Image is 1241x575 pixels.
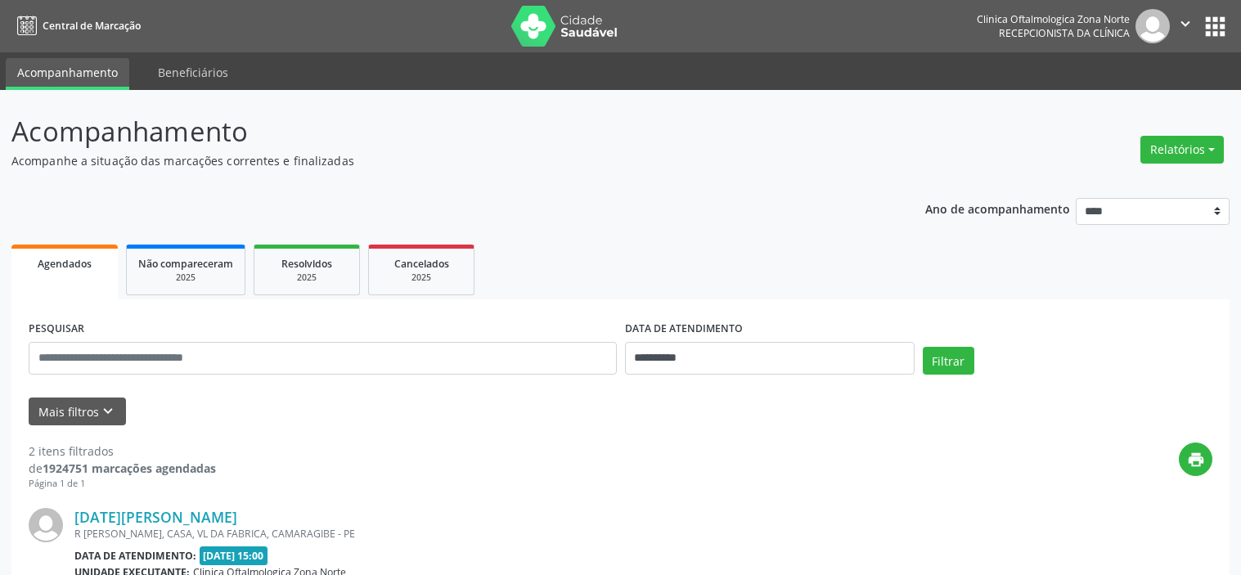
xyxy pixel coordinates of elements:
[29,477,216,491] div: Página 1 de 1
[29,508,63,542] img: img
[380,272,462,284] div: 2025
[999,26,1130,40] span: Recepcionista da clínica
[11,12,141,39] a: Central de Marcação
[925,198,1070,218] p: Ano de acompanhamento
[281,257,332,271] span: Resolvidos
[43,460,216,476] strong: 1924751 marcações agendadas
[923,347,974,375] button: Filtrar
[977,12,1130,26] div: Clinica Oftalmologica Zona Norte
[1140,136,1224,164] button: Relatórios
[38,257,92,271] span: Agendados
[99,402,117,420] i: keyboard_arrow_down
[29,317,84,342] label: PESQUISAR
[1170,9,1201,43] button: 
[74,508,237,526] a: [DATE][PERSON_NAME]
[1201,12,1230,41] button: apps
[74,549,196,563] b: Data de atendimento:
[1176,15,1194,33] i: 
[43,19,141,33] span: Central de Marcação
[1179,442,1212,476] button: print
[138,272,233,284] div: 2025
[29,442,216,460] div: 2 itens filtrados
[625,317,743,342] label: DATA DE ATENDIMENTO
[138,257,233,271] span: Não compareceram
[74,527,967,541] div: R [PERSON_NAME], CASA, VL DA FABRICA, CAMARAGIBE - PE
[200,546,268,565] span: [DATE] 15:00
[29,460,216,477] div: de
[266,272,348,284] div: 2025
[1187,451,1205,469] i: print
[1135,9,1170,43] img: img
[6,58,129,90] a: Acompanhamento
[11,111,864,152] p: Acompanhamento
[11,152,864,169] p: Acompanhe a situação das marcações correntes e finalizadas
[146,58,240,87] a: Beneficiários
[394,257,449,271] span: Cancelados
[29,398,126,426] button: Mais filtroskeyboard_arrow_down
